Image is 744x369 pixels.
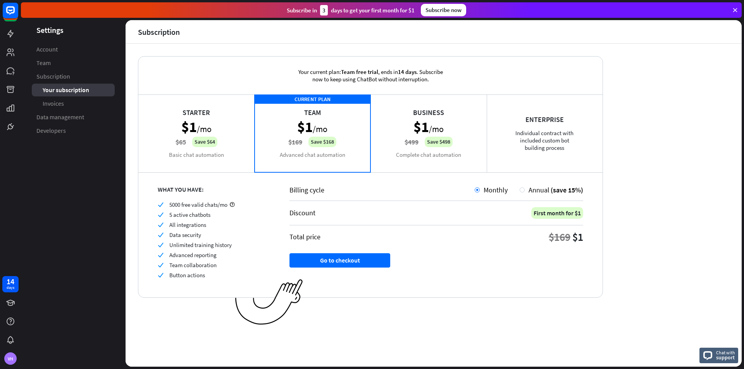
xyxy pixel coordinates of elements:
[169,211,210,218] span: 5 active chatbots
[36,72,70,81] span: Subscription
[529,185,549,194] span: Annual
[36,45,58,53] span: Account
[421,4,466,16] div: Subscribe now
[484,185,508,194] span: Monthly
[287,57,454,94] div: Your current plan: , ends in . Subscribe now to keep using ChatBot without interruption.
[320,5,328,15] div: 3
[341,68,378,76] span: Team free trial
[169,271,205,279] span: Button actions
[32,111,115,124] a: Data management
[531,207,583,219] div: First month for $1
[289,232,320,241] div: Total price
[169,261,217,269] span: Team collaboration
[2,276,19,292] a: 14 days
[158,262,164,268] i: check
[169,201,227,208] span: 5000 free valid chats/mo
[158,185,270,193] div: WHAT YOU HAVE:
[158,242,164,248] i: check
[36,113,84,121] span: Data management
[158,202,164,208] i: check
[289,208,315,217] div: Discount
[7,285,14,290] div: days
[551,185,583,194] span: (save 15%)
[6,3,29,26] button: Open LiveChat chat widget
[158,232,164,238] i: check
[158,252,164,258] i: check
[43,100,64,108] span: Invoices
[32,43,115,56] a: Account
[32,124,115,137] a: Developers
[572,230,583,244] div: $1
[4,352,17,365] div: VH
[43,86,89,94] span: Your subscription
[158,212,164,218] i: check
[287,5,415,15] div: Subscribe in days to get your first month for $1
[289,185,475,194] div: Billing cycle
[32,97,115,110] a: Invoices
[169,251,217,259] span: Advanced reporting
[32,57,115,69] a: Team
[36,127,66,135] span: Developers
[549,230,570,244] div: $169
[398,68,417,76] span: 14 days
[716,354,735,361] span: support
[158,272,164,278] i: check
[7,278,14,285] div: 14
[32,70,115,83] a: Subscription
[21,25,126,35] header: Settings
[235,279,303,325] img: ec979a0a656117aaf919.png
[289,253,390,268] button: Go to checkout
[169,241,232,249] span: Unlimited training history
[716,349,735,356] span: Chat with
[138,27,180,36] div: Subscription
[169,221,206,228] span: All integrations
[169,231,201,239] span: Data security
[158,222,164,228] i: check
[36,59,51,67] span: Team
